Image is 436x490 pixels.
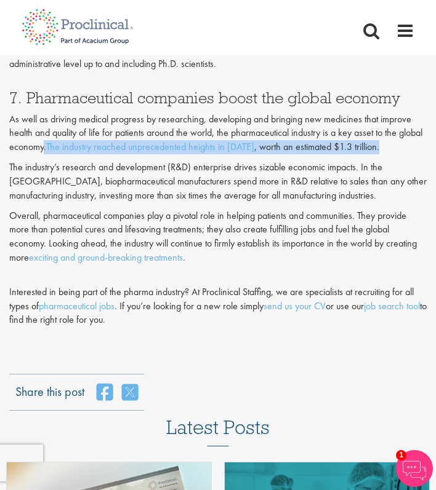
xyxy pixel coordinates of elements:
h3: Latest Posts [166,417,270,446]
a: pharmaceutical jobs [39,299,115,312]
a: exciting and ground-breaking treatments [29,251,183,264]
a: The industry reached unprecedented heights in [DATE] [46,140,254,153]
span: 7. Pharmaceutical companies boost the global economy [9,87,400,108]
span: 1 [396,450,406,460]
div: Overall, pharmaceutical companies play a pivotal role in helping patients and communities. They p... [9,209,427,362]
a: send us your CV [264,299,326,312]
p: The industry’s research and development (R&D) enterprise drives sizable economic impacts. In the ... [9,160,427,203]
a: job search tool [364,299,420,312]
img: Chatbot [396,450,433,487]
a: share on facebook [97,383,113,401]
p: As well as driving medical progress by researching, developing and bringing new medicines that im... [9,113,427,155]
div: Interested in being part of the pharma industry? At Proclinical Staffing, we are specialists at r... [9,285,427,341]
label: Share this post [15,383,84,392]
a: share on twitter [122,383,138,401]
